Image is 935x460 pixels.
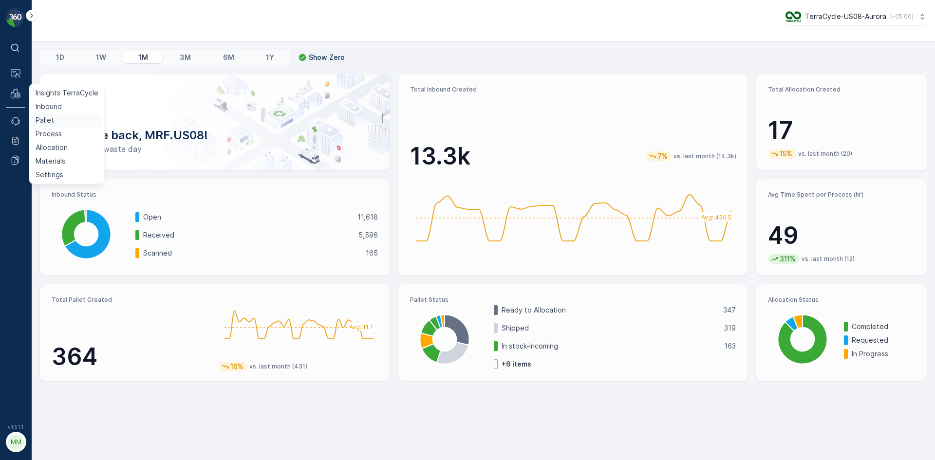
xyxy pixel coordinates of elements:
[723,305,736,315] p: 347
[52,342,211,371] p: 364
[805,12,886,21] p: TerraCycle-US08-Aurora
[56,53,64,62] p: 1D
[410,296,736,304] p: Pallet Status
[180,53,191,62] p: 3M
[656,151,669,161] p: 7%
[768,221,915,250] p: 49
[6,424,25,430] span: v 1.51.1
[502,341,718,351] p: In stock-Incoming
[673,152,736,160] p: vs. last month (14.3k)
[410,86,736,93] p: Total Inbound Created
[143,230,352,240] p: Received
[779,254,797,264] p: 311%
[768,191,915,199] p: Avg Time Spent per Process (hr)
[768,296,915,304] p: Allocation Status
[52,191,378,199] p: Inbound Status
[785,8,927,25] button: TerraCycle-US08-Aurora(-05:00)
[6,8,25,27] img: logo
[358,230,378,240] p: 5,596
[779,149,793,159] p: 15%
[309,53,345,62] p: Show Zero
[768,116,915,145] p: 17
[52,296,211,304] p: Total Pallet Created
[249,363,307,370] p: vs. last month (431)
[96,53,106,62] p: 1W
[502,359,531,369] p: + 6 items
[6,432,25,452] button: MM
[890,13,914,20] p: ( -05:00 )
[138,53,148,62] p: 1M
[502,323,718,333] p: Shipped
[229,362,244,371] p: 16%
[852,335,915,345] p: Requested
[785,11,801,22] img: image_ci7OI47.png
[502,305,717,315] p: Ready to Allocation
[798,150,852,158] p: vs. last month (20)
[852,349,915,359] p: In Progress
[223,53,234,62] p: 6M
[143,212,351,222] p: Open
[768,86,915,93] p: Total Allocation Created
[56,128,374,143] p: Welcome back, MRF.US08!
[8,434,24,450] div: MM
[56,143,374,155] p: Have a zero-waste day
[724,341,736,351] p: 163
[410,142,470,171] p: 13.3k
[266,53,274,62] p: 1Y
[366,248,378,258] p: 165
[724,323,736,333] p: 319
[802,255,855,263] p: vs. last month (12)
[357,212,378,222] p: 11,618
[852,322,915,331] p: Completed
[143,248,359,258] p: Scanned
